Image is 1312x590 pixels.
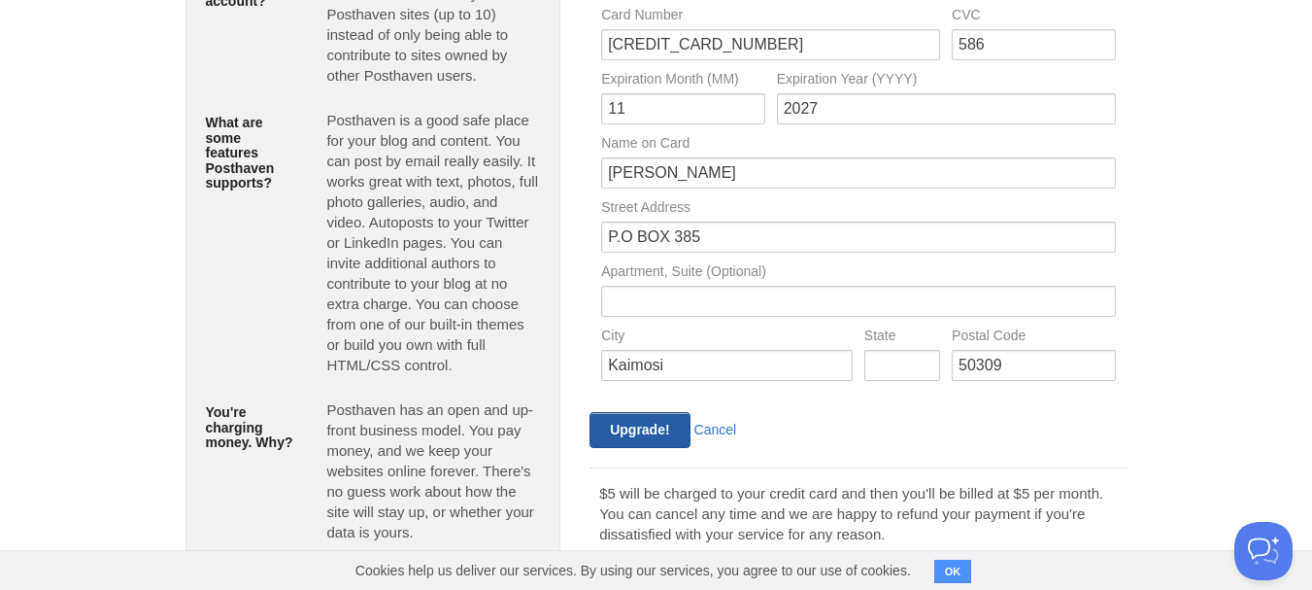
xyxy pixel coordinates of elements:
iframe: Help Scout Beacon - Open [1234,522,1293,580]
label: Expiration Year (YYYY) [777,72,1116,90]
h5: What are some features Posthaven supports? [206,116,298,191]
label: Expiration Month (MM) [601,72,764,90]
label: Postal Code [952,329,1115,347]
label: CVC [952,8,1115,26]
button: OK [934,560,972,583]
label: State [864,329,940,347]
a: Cancel [694,422,737,437]
input: Upgrade! [589,412,690,448]
label: Street Address [601,200,1115,219]
h5: You're charging money. Why? [206,405,298,450]
label: City [601,329,853,347]
p: Posthaven is a good safe place for your blog and content. You can post by email really easily. It... [326,110,540,375]
p: Posthaven has an open and up-front business model. You pay money, and we keep your websites onlin... [326,399,540,542]
label: Name on Card [601,136,1115,155]
p: $5 will be charged to your credit card and then you'll be billed at $5 per month. You can cancel ... [599,483,1117,544]
label: Apartment, Suite (Optional) [601,264,1115,283]
span: Cookies help us deliver our services. By using our services, you agree to our use of cookies. [336,551,930,590]
label: Card Number [601,8,940,26]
